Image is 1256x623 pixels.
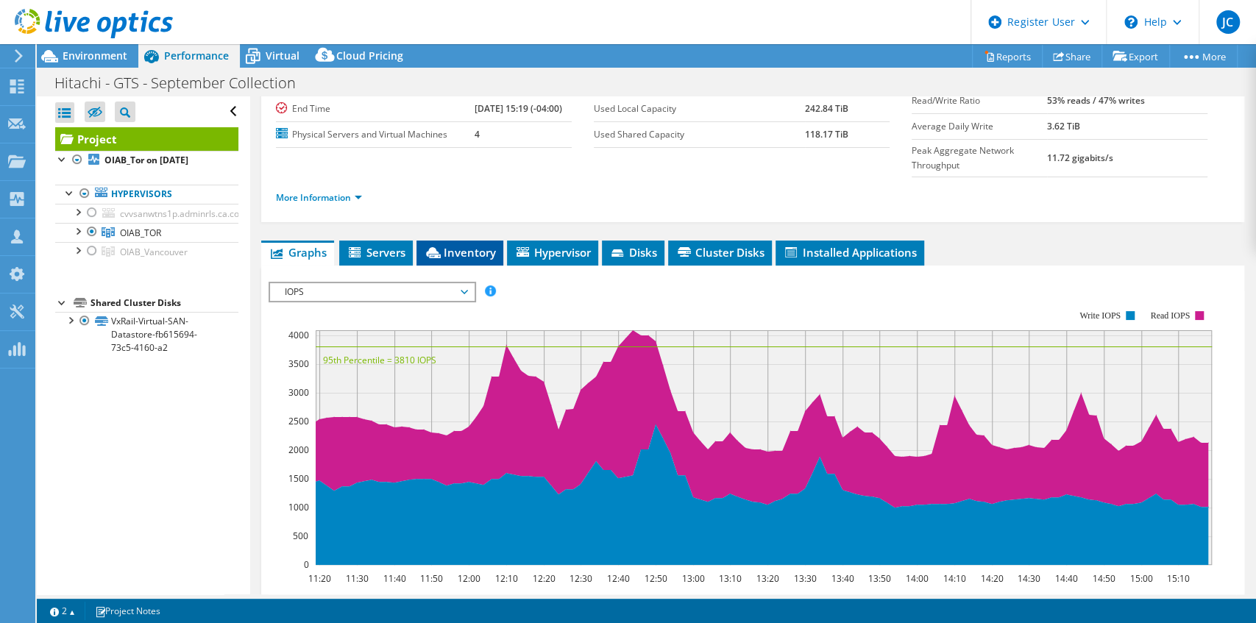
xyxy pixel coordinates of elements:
b: 4 [475,128,480,140]
text: 12:30 [569,572,592,585]
text: 14:10 [943,572,965,585]
a: Reports [972,45,1043,68]
label: Peak Aggregate Network Throughput [912,143,1047,173]
span: Disks [609,245,657,260]
label: Used Local Capacity [594,102,805,116]
b: 118.17 TiB [805,128,848,140]
a: OIAB_Tor on [DATE] [55,151,238,170]
a: Project Notes [85,602,171,620]
a: More Information [276,191,362,204]
label: Read/Write Ratio [912,93,1047,108]
text: 15:00 [1129,572,1152,585]
b: 242.84 TiB [805,102,848,115]
svg: \n [1124,15,1138,29]
span: Virtual [266,49,299,63]
span: JC [1216,10,1240,34]
b: OIAB_Tor on [DATE] [104,154,188,166]
h1: Hitachi - GTS - September Collection [48,75,319,91]
span: Inventory [424,245,496,260]
text: 2500 [288,415,309,427]
b: 53% reads / 47% writes [1047,94,1145,107]
text: 14:30 [1017,572,1040,585]
label: End Time [276,102,475,116]
b: 11.72 gigabits/s [1047,152,1113,164]
a: VxRail-Virtual-SAN-Datastore-fb615694-73c5-4160-a2 [55,312,238,357]
text: 1000 [288,501,309,513]
text: 11:20 [308,572,330,585]
text: Write IOPS [1079,310,1121,321]
text: 12:20 [532,572,555,585]
span: Cloud Pricing [336,49,403,63]
span: cvvsanwtns1p.adminrls.ca.corp.thales [120,207,275,220]
text: 3000 [288,386,309,399]
text: 4000 [288,329,309,341]
text: 2000 [288,444,309,456]
a: OIAB_TOR [55,223,238,242]
span: Performance [164,49,229,63]
text: 11:30 [345,572,368,585]
text: 12:40 [606,572,629,585]
span: Cluster Disks [675,245,764,260]
text: 12:00 [457,572,480,585]
text: 3500 [288,357,309,370]
span: Graphs [269,245,327,260]
b: [DATE] 15:19 (-04:00) [475,102,562,115]
span: OIAB_TOR [120,227,161,239]
span: Hypervisor [514,245,591,260]
text: 11:50 [419,572,442,585]
text: 13:40 [831,572,854,585]
text: 0 [304,558,309,571]
span: Environment [63,49,127,63]
span: Servers [347,245,405,260]
text: 13:50 [868,572,890,585]
text: 12:10 [494,572,517,585]
text: 12:50 [644,572,667,585]
text: 95th Percentile = 3810 IOPS [323,354,436,366]
text: 14:20 [980,572,1003,585]
a: OIAB_Vancouver [55,242,238,261]
a: Share [1042,45,1102,68]
a: Project [55,127,238,151]
text: 13:30 [793,572,816,585]
text: 14:50 [1092,572,1115,585]
text: 13:00 [681,572,704,585]
text: Read IOPS [1150,310,1190,321]
span: IOPS [277,283,466,301]
div: Shared Cluster Disks [91,294,238,312]
text: 14:00 [905,572,928,585]
text: 1500 [288,472,309,485]
text: 11:40 [383,572,405,585]
span: Installed Applications [783,245,917,260]
a: cvvsanwtns1p.adminrls.ca.corp.thales [55,204,238,223]
text: 13:10 [718,572,741,585]
label: Used Shared Capacity [594,127,805,142]
text: 500 [293,530,308,542]
text: 14:40 [1054,572,1077,585]
text: 13:20 [756,572,778,585]
a: 2 [40,602,85,620]
b: 3.62 TiB [1047,120,1080,132]
text: 15:10 [1166,572,1189,585]
a: Export [1101,45,1170,68]
span: OIAB_Vancouver [120,246,188,258]
label: Average Daily Write [912,119,1047,134]
label: Physical Servers and Virtual Machines [276,127,475,142]
a: Hypervisors [55,185,238,204]
a: More [1169,45,1238,68]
